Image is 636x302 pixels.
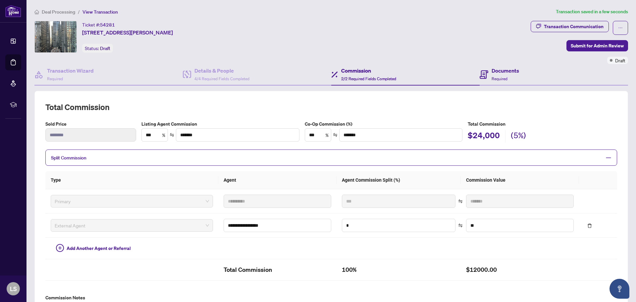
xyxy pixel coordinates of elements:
[544,21,604,32] div: Transaction Communication
[170,133,174,137] span: swap
[556,8,628,16] article: Transaction saved in a few seconds
[341,76,396,81] span: 2/2 Required Fields Completed
[67,245,131,252] span: Add Another Agent or Referral
[609,279,629,299] button: Open asap
[615,57,625,64] span: Draft
[82,29,173,36] span: [STREET_ADDRESS][PERSON_NAME]
[51,243,136,254] button: Add Another Agent or Referral
[458,199,463,204] span: swap
[468,120,617,128] h5: Total Commission
[141,120,299,128] label: Listing Agent Commission
[194,67,249,75] h4: Details & People
[55,196,209,206] span: Primary
[10,284,17,293] span: LS
[531,21,609,32] button: Transaction Communication
[47,67,94,75] h4: Transaction Wizard
[458,223,463,228] span: swap
[47,76,63,81] span: Required
[333,133,338,137] span: swap
[45,171,218,189] th: Type
[492,76,507,81] span: Required
[468,130,500,143] h2: $24,000
[461,171,579,189] th: Commission Value
[492,67,519,75] h4: Documents
[55,220,209,230] span: External Agent
[618,26,623,30] span: ellipsis
[5,5,21,17] img: logo
[305,120,463,128] label: Co-Op Commission (%)
[606,155,611,161] span: minus
[194,76,249,81] span: 4/4 Required Fields Completed
[511,130,526,143] h2: (5%)
[42,9,75,15] span: Deal Processing
[82,9,118,15] span: View Transaction
[566,40,628,51] button: Submit for Admin Review
[224,265,331,275] h2: Total Commission
[34,10,39,14] span: home
[342,265,455,275] h2: 100%
[78,8,80,16] li: /
[341,67,396,75] h4: Commission
[45,150,617,166] div: Split Commission
[35,21,77,52] img: IMG-C12334571_1.jpg
[337,171,461,189] th: Agent Commission Split (%)
[45,120,136,128] label: Sold Price
[571,40,624,51] span: Submit for Admin Review
[82,44,113,53] div: Status:
[45,102,617,112] h2: Total Commission
[100,45,110,51] span: Draft
[466,265,574,275] h2: $12000.00
[218,171,337,189] th: Agent
[587,223,592,228] span: delete
[56,244,64,252] span: plus-circle
[82,21,115,29] div: Ticket #:
[45,294,617,301] label: Commission Notes
[100,22,115,28] span: 54281
[51,155,86,161] span: Split Commission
